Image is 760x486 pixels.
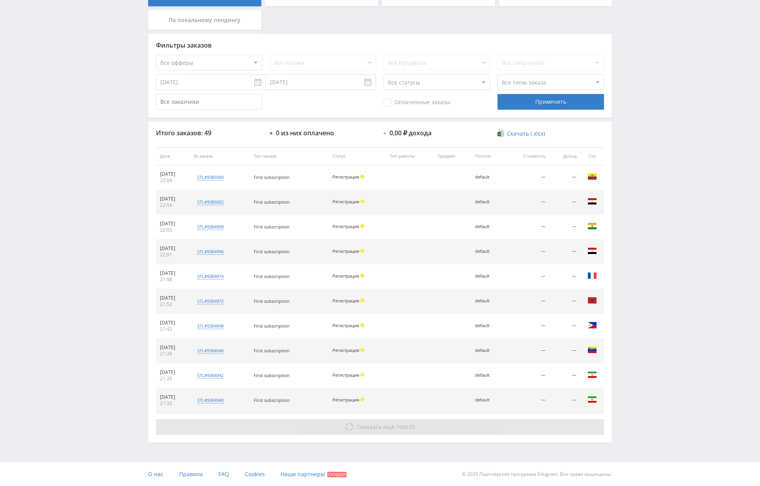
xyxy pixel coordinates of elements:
span: Скидки [327,472,347,477]
td: — [549,314,580,339]
div: stl#9384996 [197,249,224,255]
div: Фильтры заказов [156,42,604,49]
div: [DATE] [160,221,186,227]
a: Cookies [245,462,265,486]
div: Применить [497,94,604,110]
td: — [549,264,580,289]
div: 21:39 [160,351,186,357]
span: Холд [360,249,364,253]
div: [DATE] [160,344,186,351]
div: default [475,373,501,378]
td: — [505,339,549,363]
th: Потоки [471,147,505,165]
div: [DATE] [160,171,186,177]
td: — [549,239,580,264]
span: First subscription [254,372,290,378]
span: Регистрация [332,397,359,403]
div: 22:01 [160,252,186,258]
div: default [475,199,501,204]
img: phl.png [587,320,597,330]
span: Холд [360,274,364,278]
div: stl#9385000 [197,174,224,180]
span: Холд [360,398,364,401]
td: — [549,190,580,215]
div: [DATE] [160,320,186,326]
span: Холд [360,323,364,327]
span: Регистрация [332,273,359,279]
div: 0,00 ₽ дохода [389,129,431,136]
input: Все заказчики [156,94,262,110]
span: Холд [360,298,364,302]
img: egy.png [587,197,597,206]
td: — [549,339,580,363]
span: Cookies [245,470,265,478]
div: [DATE] [160,369,186,376]
div: stl#9384946 [197,348,224,354]
td: — [549,363,580,388]
img: irn.png [587,395,597,404]
div: stl#9384948 [197,323,224,329]
span: 10 [396,423,402,431]
img: fra.png [587,271,597,280]
span: Регистрация [332,174,359,180]
span: Холд [360,373,364,377]
div: default [475,224,501,229]
th: Статус [329,147,386,165]
div: 21:52 [160,301,186,307]
div: 22:04 [160,202,186,208]
a: О нас [148,462,163,486]
div: 0 из них оплачено [276,129,334,136]
div: default [475,298,501,304]
img: xlsx [497,129,504,137]
td: — [505,363,549,388]
div: Итого заказов: 49 [156,129,262,136]
th: Предмет [433,147,471,165]
div: 22:04 [160,177,186,184]
span: Правила [179,470,203,478]
span: Холд [360,348,364,352]
div: [DATE] [160,245,186,252]
span: Регистрация [332,347,359,353]
td: — [549,215,580,239]
div: default [475,398,501,403]
div: stl#9385002 [197,199,224,205]
td: — [505,165,549,190]
span: Регистрация [332,223,359,229]
a: Правила [179,462,203,486]
div: 21:42 [160,326,186,332]
td: — [505,215,549,239]
button: Показать ещё 10из39 [156,419,604,435]
span: Холд [360,224,364,228]
span: 39 [409,423,415,431]
span: First subscription [254,397,290,403]
span: First subscription [254,348,290,353]
div: stl#9384972 [197,298,224,304]
span: First subscription [254,323,290,329]
span: First subscription [254,174,290,180]
th: Доход [549,147,580,165]
span: О нас [148,470,163,478]
div: 21:32 [160,400,186,407]
img: ven.png [587,345,597,355]
div: 21:58 [160,276,186,283]
span: Показать ещё [357,423,395,431]
th: Гео [580,147,604,165]
div: [DATE] [160,196,186,202]
th: Тип работы [386,147,433,165]
a: Скачать (.xlsx) [497,130,545,138]
span: Скачать (.xlsx) [507,131,545,137]
td: — [549,388,580,413]
td: — [505,190,549,215]
div: default [475,274,501,279]
td: — [549,289,580,314]
span: First subscription [254,273,290,279]
span: из [357,423,415,431]
span: FAQ [218,470,229,478]
img: egy.png [587,246,597,256]
td: — [505,239,549,264]
td: — [505,289,549,314]
div: [DATE] [160,394,186,400]
th: № заказа [190,147,250,165]
div: stl#9384974 [197,273,224,280]
div: default [475,348,501,353]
